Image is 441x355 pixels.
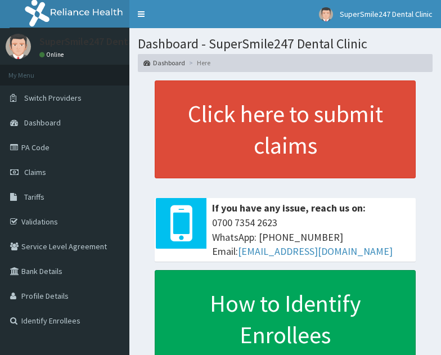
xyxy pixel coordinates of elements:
[24,93,82,103] span: Switch Providers
[39,51,66,59] a: Online
[24,192,44,202] span: Tariffs
[24,167,46,177] span: Claims
[212,201,366,214] b: If you have any issue, reach us on:
[340,9,433,19] span: SuperSmile247 Dental Clinic
[6,34,31,59] img: User Image
[155,80,416,178] a: Click here to submit claims
[319,7,333,21] img: User Image
[186,58,210,68] li: Here
[212,215,410,259] span: 0700 7354 2623 WhatsApp: [PHONE_NUMBER] Email:
[143,58,185,68] a: Dashboard
[39,37,162,47] p: SuperSmile247 Dental Clinic
[138,37,433,51] h1: Dashboard - SuperSmile247 Dental Clinic
[238,245,393,258] a: [EMAIL_ADDRESS][DOMAIN_NAME]
[24,118,61,128] span: Dashboard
